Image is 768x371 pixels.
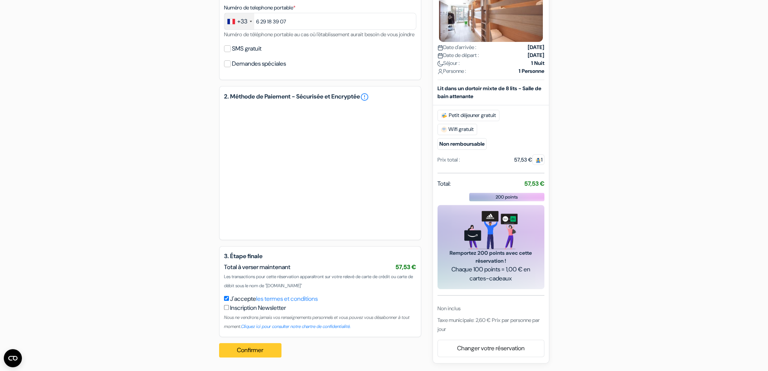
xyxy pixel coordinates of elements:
[437,69,443,74] img: user_icon.svg
[524,180,544,188] strong: 57,53 €
[437,317,540,333] span: Taxe municipale: 2,60 € Prix par personne par jour
[437,67,466,75] span: Personne :
[519,67,544,75] strong: 1 Personne
[224,274,413,289] span: Les transactions pour cette réservation apparaîtront sur votre relevé de carte de crédit ou carte...
[224,252,416,260] h5: 3. Étape finale
[532,154,544,165] span: 1
[438,341,544,356] a: Changer votre réservation
[437,45,443,51] img: calendar.svg
[224,263,291,271] span: Total à verser maintenant
[230,294,318,303] label: J'accepte
[224,314,409,329] small: Nous ne vendrons jamais vos renseignements personnels et vous pouvez vous désabonner à tout moment.
[232,43,261,54] label: SMS gratuit
[360,92,369,102] a: error_outline
[437,85,541,100] b: Lit dans un dortoir mixte de 8 lits - Salle de bain attenante
[441,126,447,132] img: free_wifi.svg
[241,323,351,329] a: Cliquez ici pour consulter notre chartre de confidentialité.
[437,110,499,121] span: Petit déjeuner gratuit
[437,59,460,67] span: Séjour :
[437,51,479,59] span: Date de départ :
[447,249,535,265] span: Remportez 200 points avec cette réservation !
[224,13,416,30] input: 6 12 34 56 78
[232,58,286,69] label: Demandes spéciales
[237,17,247,26] div: +33
[441,112,447,119] img: free_breakfast.svg
[437,43,476,51] span: Date d'arrivée :
[224,13,254,29] div: France: +33
[528,51,544,59] strong: [DATE]
[232,112,409,226] iframe: Cadre de saisie sécurisé pour le paiement
[437,156,460,164] div: Prix total :
[224,92,416,102] h5: 2. Méthode de Paiement - Sécurisée et Encryptée
[224,4,295,12] label: Numéro de telephone portable
[535,157,541,163] img: guest.svg
[447,265,535,283] span: Chaque 100 points = 1,00 € en cartes-cadeaux
[496,194,518,200] span: 200 points
[219,343,282,357] button: Confirmer
[531,59,544,67] strong: 1 Nuit
[437,179,451,188] span: Total:
[437,138,487,150] small: Non remboursable
[528,43,544,51] strong: [DATE]
[256,295,318,303] a: les termes et conditions
[514,156,544,164] div: 57,53 €
[464,211,518,249] img: gift_card_hero_new.png
[396,263,416,271] span: 57,53 €
[230,303,286,313] label: Inscription Newsletter
[437,61,443,66] img: moon.svg
[437,124,477,135] span: Wifi gratuit
[437,305,544,313] div: Non inclus
[437,53,443,58] img: calendar.svg
[4,349,22,367] button: Ouvrir le widget CMP
[224,31,414,38] small: Numéro de téléphone portable au cas où l'établissement aurait besoin de vous joindre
